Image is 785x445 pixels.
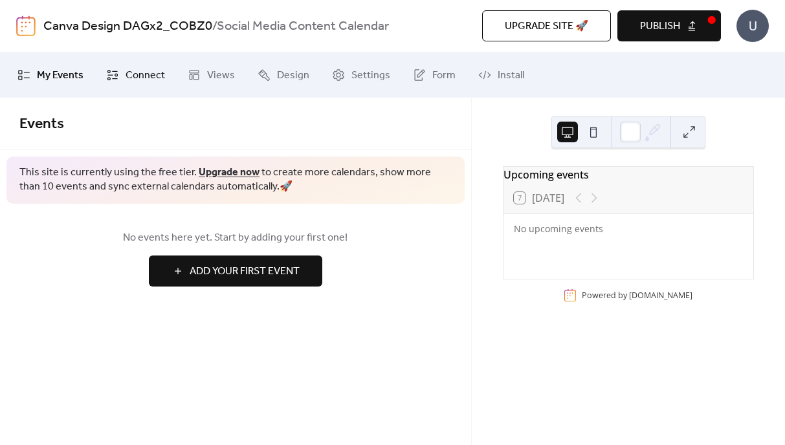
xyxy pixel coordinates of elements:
[19,255,452,287] a: Add Your First Event
[126,68,165,83] span: Connect
[351,68,390,83] span: Settings
[514,222,743,235] div: No upcoming events
[43,14,212,39] a: Canva Design DAGx2_COBZ0
[207,68,235,83] span: Views
[629,290,692,301] a: [DOMAIN_NAME]
[482,10,611,41] button: Upgrade site 🚀
[16,16,36,36] img: logo
[432,68,456,83] span: Form
[505,19,588,34] span: Upgrade site 🚀
[503,167,753,182] div: Upcoming events
[19,230,452,246] span: No events here yet. Start by adding your first one!
[149,255,322,287] button: Add Your First Event
[498,68,524,83] span: Install
[212,14,217,39] b: /
[199,162,260,182] a: Upgrade now
[37,68,83,83] span: My Events
[617,10,721,41] button: Publish
[469,58,534,92] a: Install
[277,68,309,83] span: Design
[736,10,769,42] div: U
[8,58,93,92] a: My Events
[96,58,175,92] a: Connect
[19,166,452,195] span: This site is currently using the free tier. to create more calendars, show more than 10 events an...
[190,264,300,279] span: Add Your First Event
[322,58,400,92] a: Settings
[217,14,389,39] b: Social Media Content Calendar
[248,58,319,92] a: Design
[178,58,245,92] a: Views
[640,19,680,34] span: Publish
[403,58,465,92] a: Form
[19,110,64,138] span: Events
[582,290,692,301] div: Powered by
